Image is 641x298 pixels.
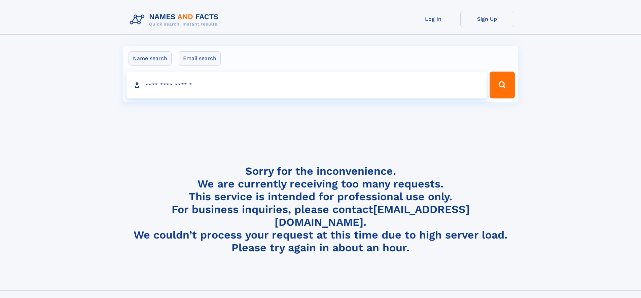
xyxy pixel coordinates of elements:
[127,165,514,254] h4: Sorry for the inconvenience. We are currently receiving too many requests. This service is intend...
[460,11,514,27] a: Sign Up
[179,51,221,66] label: Email search
[127,72,487,98] input: search input
[406,11,460,27] a: Log In
[275,203,470,228] a: [EMAIL_ADDRESS][DOMAIN_NAME]
[490,72,514,98] button: Search Button
[127,11,224,29] img: Logo Names and Facts
[129,51,172,66] label: Name search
